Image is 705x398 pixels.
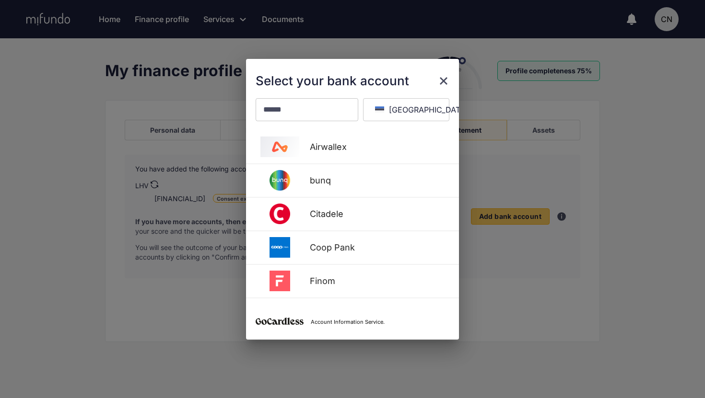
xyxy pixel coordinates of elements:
[438,75,449,87] button: close
[256,73,409,89] div: Select your bank account
[311,318,385,325] p: Account Information Service.
[256,237,304,258] img: Coop Pank logo
[304,142,449,152] div: Airwallex
[256,318,304,325] img: GoCardless logo
[304,276,449,286] div: Finom
[304,209,449,219] div: Citadele
[256,170,304,191] img: bunq logo
[304,175,449,185] div: bunq
[304,242,449,252] div: Coop Pank
[256,271,304,291] img: Finom logo
[363,98,449,121] button: [GEOGRAPHIC_DATA]
[256,204,304,224] img: Citadele logo
[256,136,304,157] img: Airwallex logo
